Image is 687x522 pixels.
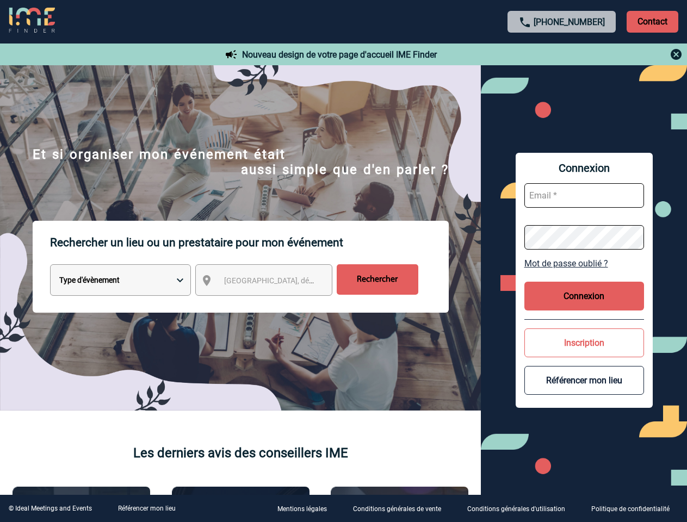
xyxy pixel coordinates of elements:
[627,11,678,33] p: Contact
[337,264,418,295] input: Rechercher
[344,504,459,514] a: Conditions générales de vente
[524,161,644,175] span: Connexion
[269,504,344,514] a: Mentions légales
[353,506,441,513] p: Conditions générales de vente
[524,183,644,208] input: Email *
[534,17,605,27] a: [PHONE_NUMBER]
[583,504,687,514] a: Politique de confidentialité
[524,258,644,269] a: Mot de passe oublié ?
[50,221,449,264] p: Rechercher un lieu ou un prestataire pour mon événement
[459,504,583,514] a: Conditions générales d'utilisation
[467,506,565,513] p: Conditions générales d'utilisation
[524,282,644,310] button: Connexion
[277,506,327,513] p: Mentions légales
[9,505,92,512] div: © Ideal Meetings and Events
[524,328,644,357] button: Inscription
[591,506,670,513] p: Politique de confidentialité
[118,505,176,512] a: Référencer mon lieu
[224,276,375,285] span: [GEOGRAPHIC_DATA], département, région...
[524,366,644,395] button: Référencer mon lieu
[518,16,531,29] img: call-24-px.png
